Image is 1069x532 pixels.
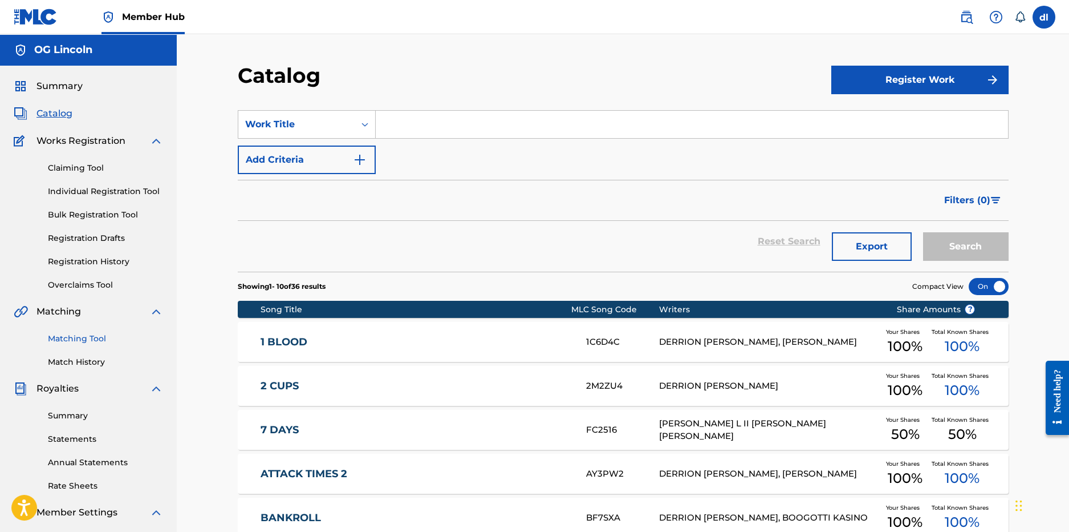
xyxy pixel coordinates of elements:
[238,146,376,174] button: Add Criteria
[238,110,1009,272] form: Search Form
[238,63,326,88] h2: Catalog
[36,382,79,396] span: Royalties
[659,511,879,525] div: DERRION [PERSON_NAME], BOOGOTTI KASINO
[945,336,979,357] span: 100 %
[931,503,993,512] span: Total Known Shares
[912,281,964,292] span: Compact View
[659,467,879,481] div: DERRION [PERSON_NAME], [PERSON_NAME]
[659,304,879,316] div: Writers
[931,416,993,424] span: Total Known Shares
[48,256,163,268] a: Registration History
[36,134,125,148] span: Works Registration
[36,79,83,93] span: Summary
[891,424,919,445] span: 50 %
[36,107,72,120] span: Catalog
[14,79,27,93] img: Summary
[991,197,1001,204] img: filter
[888,380,922,401] span: 100 %
[960,10,973,24] img: search
[955,6,978,29] a: Public Search
[14,43,27,57] img: Accounts
[965,305,974,314] span: ?
[886,416,924,424] span: Your Shares
[261,304,571,316] div: Song Title
[261,511,571,525] a: BANKROLL
[1037,352,1069,444] iframe: Resource Center
[945,468,979,489] span: 100 %
[245,118,348,131] div: Work Title
[945,380,979,401] span: 100 %
[122,10,185,23] span: Member Hub
[886,328,924,336] span: Your Shares
[586,380,659,393] div: 2M2ZU4
[36,305,81,319] span: Matching
[149,305,163,319] img: expand
[659,336,879,349] div: DERRION [PERSON_NAME], [PERSON_NAME]
[14,107,27,120] img: Catalog
[886,372,924,380] span: Your Shares
[571,304,659,316] div: MLC Song Code
[586,511,659,525] div: BF7SXA
[831,66,1009,94] button: Register Work
[48,209,163,221] a: Bulk Registration Tool
[48,333,163,345] a: Matching Tool
[832,232,912,261] button: Export
[149,506,163,519] img: expand
[586,467,659,481] div: AY3PW2
[149,134,163,148] img: expand
[48,457,163,469] a: Annual Statements
[48,232,163,244] a: Registration Drafts
[888,468,922,489] span: 100 %
[989,10,1003,24] img: help
[1014,11,1026,23] div: Notifications
[586,424,659,437] div: FC2516
[888,336,922,357] span: 100 %
[659,380,879,393] div: DERRION [PERSON_NAME]
[986,73,999,87] img: f7272a7cc735f4ea7f67.svg
[586,336,659,349] div: 1C6D4C
[14,79,83,93] a: SummarySummary
[1033,6,1055,29] div: User Menu
[886,460,924,468] span: Your Shares
[48,279,163,291] a: Overclaims Tool
[937,186,1009,215] button: Filters (0)
[48,480,163,492] a: Rate Sheets
[1012,477,1069,532] iframe: Chat Widget
[261,467,571,481] a: ATTACK TIMES 2
[238,281,326,292] p: Showing 1 - 10 of 36 results
[931,328,993,336] span: Total Known Shares
[48,162,163,174] a: Claiming Tool
[896,304,975,316] span: Share Amounts
[14,9,58,25] img: MLC Logo
[14,134,29,148] img: Works Registration
[48,186,163,198] a: Individual Registration Tool
[149,382,163,396] img: expand
[48,410,163,422] a: Summary
[261,424,571,437] a: 7 DAYS
[948,424,976,445] span: 50 %
[14,107,72,120] a: CatalogCatalog
[101,10,115,24] img: Top Rightsholder
[34,43,92,57] h5: OG Lincoln
[1015,489,1022,523] div: Drag
[48,356,163,368] a: Match History
[886,503,924,512] span: Your Shares
[261,336,571,349] a: 1 BLOOD
[931,460,993,468] span: Total Known Shares
[931,372,993,380] span: Total Known Shares
[14,305,28,319] img: Matching
[48,433,163,445] a: Statements
[659,417,879,443] div: [PERSON_NAME] L II [PERSON_NAME] [PERSON_NAME]
[261,380,571,393] a: 2 CUPS
[985,6,1007,29] div: Help
[944,194,990,207] span: Filters ( 0 )
[14,382,27,396] img: Royalties
[353,153,367,167] img: 9d2ae6d4665cec9f34b9.svg
[36,506,117,519] span: Member Settings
